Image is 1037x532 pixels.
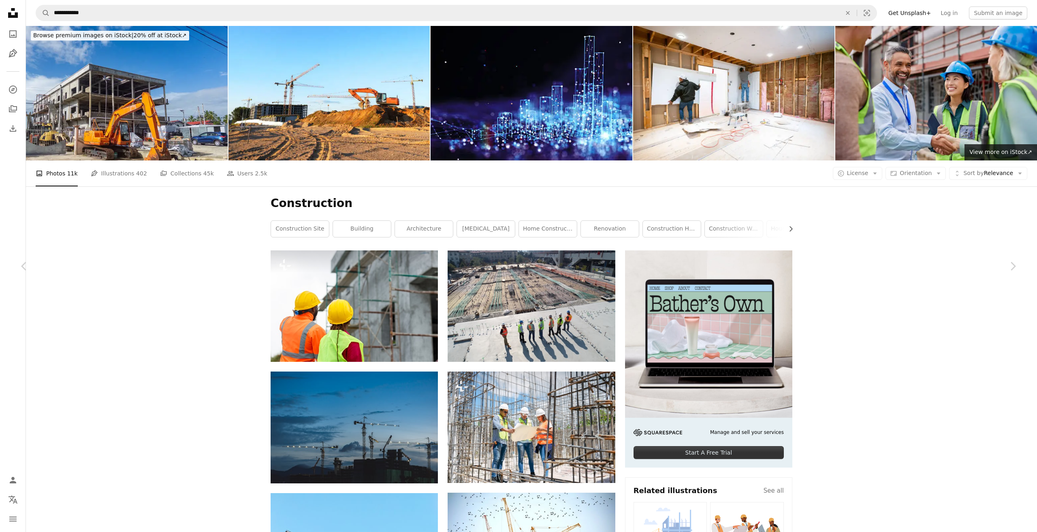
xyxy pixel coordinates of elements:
[136,169,147,178] span: 402
[271,372,438,483] img: several cranes above the buildings
[633,26,835,160] img: Drywall installers working in kitchen renovation
[26,26,194,45] a: Browse premium images on iStock|20% off at iStock↗
[448,372,615,483] img: a group of people standing on top of a construction site
[333,221,391,237] a: building
[228,26,430,160] img: Construction site. Buildings under construction. Tower Cranes on Residential Buildings construction.
[448,302,615,310] a: seven construction workers standing on white field
[36,5,877,21] form: Find visuals sitewide
[767,221,825,237] a: house construction
[255,169,267,178] span: 2.5k
[227,160,267,186] a: Users 2.5k
[160,160,214,186] a: Collections 45k
[847,170,868,176] span: License
[5,472,21,488] a: Log in / Sign up
[969,149,1032,155] span: View more on iStock ↗
[5,81,21,98] a: Explore
[963,170,984,176] span: Sort by
[36,5,50,21] button: Search Unsplash
[26,26,228,160] img: Rosehall, East Berbice-Corentyne, Guyana - Building Construction with Heavy Equipment around
[581,221,639,237] a: renovation
[91,160,147,186] a: Illustrations 402
[33,32,133,38] span: Browse premium images on iStock |
[963,169,1013,177] span: Relevance
[705,221,763,237] a: construction workers
[625,250,792,418] img: file-1707883121023-8e3502977149image
[395,221,453,237] a: architecture
[431,26,632,160] img: Digital City. Lights Concepts. Copy Space
[448,250,615,362] img: seven construction workers standing on white field
[5,491,21,508] button: Language
[883,6,936,19] a: Get Unsplash+
[936,6,962,19] a: Log in
[835,26,1037,160] img: Construction worker shaking hands with foreman
[5,511,21,527] button: Menu
[457,221,515,237] a: [MEDICAL_DATA]
[634,486,717,496] h4: Related illustrations
[857,5,877,21] button: Visual search
[625,250,792,468] a: Manage and sell your servicesStart A Free Trial
[5,101,21,117] a: Collections
[949,167,1027,180] button: Sort byRelevance
[271,196,792,211] h1: Construction
[643,221,701,237] a: construction house
[634,446,784,459] div: Start A Free Trial
[5,45,21,62] a: Illustrations
[969,6,1027,19] button: Submit an image
[900,170,932,176] span: Orientation
[833,167,883,180] button: License
[33,32,187,38] span: 20% off at iStock ↗
[271,221,329,237] a: construction site
[764,486,784,496] a: See all
[988,227,1037,305] a: Next
[839,5,857,21] button: Clear
[203,169,214,178] span: 45k
[519,221,577,237] a: home construction
[271,424,438,431] a: several cranes above the buildings
[271,250,438,362] img: a couple of construction workers standing next to each other
[783,221,792,237] button: scroll list to the right
[5,120,21,137] a: Download History
[634,429,682,436] img: file-1705255347840-230a6ab5bca9image
[271,302,438,310] a: a couple of construction workers standing next to each other
[886,167,946,180] button: Orientation
[710,429,784,436] span: Manage and sell your services
[448,423,615,431] a: a group of people standing on top of a construction site
[5,26,21,42] a: Photos
[964,144,1037,160] a: View more on iStock↗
